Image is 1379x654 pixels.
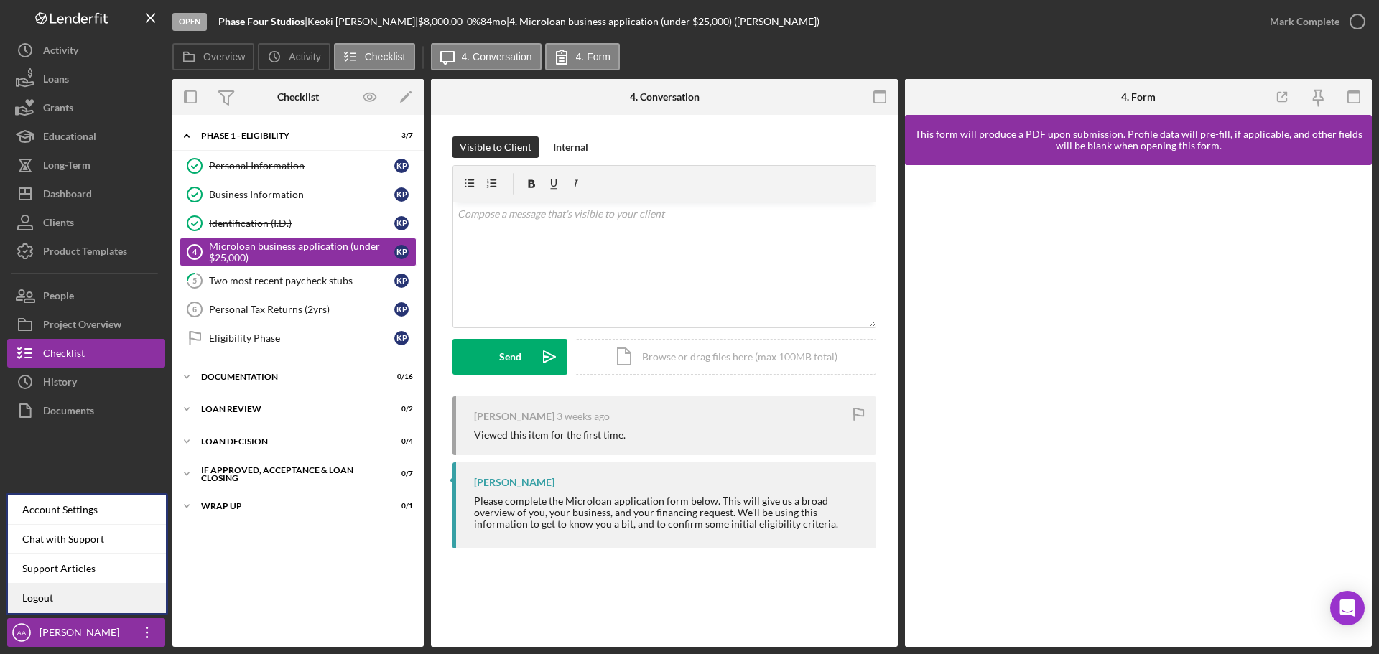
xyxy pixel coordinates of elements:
div: Account Settings [8,495,166,525]
div: Send [499,339,521,375]
div: 4. Form [1121,91,1156,103]
label: Activity [289,51,320,62]
div: 0 % [467,16,480,27]
div: | 4. Microloan business application (under $25,000) ([PERSON_NAME]) [506,16,819,27]
div: Loan decision [201,437,377,446]
div: If approved, acceptance & loan closing [201,466,377,482]
div: Personal Information [209,160,394,172]
div: Phase 1 - Eligibility [201,131,377,140]
a: 6Personal Tax Returns (2yrs)KP [180,295,417,324]
div: $8,000.00 [418,16,467,27]
div: | [218,16,307,27]
div: 84 mo [480,16,506,27]
time: 2025-08-06 07:53 [557,411,610,422]
tspan: 5 [192,276,197,285]
button: 4. Conversation [431,43,542,70]
div: Checklist [277,91,319,103]
button: Activity [258,43,330,70]
iframe: Lenderfit form [919,179,1359,632]
div: 4. Conversation [630,91,700,103]
a: 5Two most recent paycheck stubsKP [180,266,417,295]
div: K P [394,302,409,317]
div: Personal Tax Returns (2yrs) [209,304,394,315]
label: Checklist [365,51,406,62]
div: Loan Review [201,405,377,414]
a: Personal InformationKP [180,151,417,180]
div: Documentation [201,373,377,381]
div: Open [172,13,207,31]
div: K P [394,331,409,345]
button: AA[PERSON_NAME] [7,618,165,647]
div: K P [394,216,409,230]
div: Viewed this item for the first time. [474,429,626,441]
div: Internal [553,136,588,158]
button: Checklist [334,43,415,70]
div: 0 / 1 [387,502,413,510]
div: Please complete the Microloan application form below. This will give us a broad overview of you, ... [474,495,862,530]
div: Open Intercom Messenger [1330,591,1365,625]
div: Microloan business application (under $25,000) [209,240,394,263]
div: 0 / 7 [387,470,413,478]
div: Two most recent paycheck stubs [209,275,394,286]
button: Internal [546,136,595,158]
a: Support Articles [8,554,166,584]
div: Visible to Client [460,136,531,158]
div: Mark Complete [1270,7,1339,36]
div: Chat with Support [8,525,166,554]
button: 4. Form [545,43,620,70]
div: 0 / 2 [387,405,413,414]
div: K P [394,274,409,288]
button: Visible to Client [452,136,539,158]
div: K P [394,245,409,259]
div: Identification (I.D.) [209,218,394,229]
text: AA [17,629,27,637]
div: [PERSON_NAME] [474,477,554,488]
div: Wrap up [201,502,377,510]
div: 0 / 16 [387,373,413,381]
div: K P [394,159,409,173]
a: 4Microloan business application (under $25,000)KP [180,238,417,266]
label: Overview [203,51,245,62]
div: K P [394,187,409,202]
div: Keoki [PERSON_NAME] | [307,16,418,27]
div: Eligibility Phase [209,332,394,344]
div: 0 / 4 [387,437,413,446]
tspan: 6 [192,305,197,314]
div: 3 / 7 [387,131,413,140]
a: Business InformationKP [180,180,417,209]
button: Send [452,339,567,375]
